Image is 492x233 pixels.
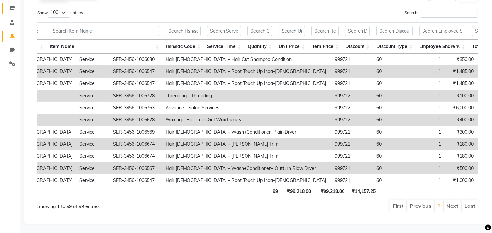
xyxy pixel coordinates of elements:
[162,40,204,54] th: Hsn/sac Code: activate to sort column ascending
[331,90,373,102] td: 999722
[162,78,331,90] td: Hair [DEMOGRAPHIC_DATA] - Root Touch Up Inoa-[DEMOGRAPHIC_DATA]
[110,102,162,114] td: SER-3456-1006763
[47,40,162,54] th: Item Name: activate to sort column ascending
[373,162,413,174] td: 60
[373,90,413,102] td: 60
[247,26,272,36] input: Search Quantity
[37,199,215,210] div: Showing 1 to 99 of 99 entries
[331,138,373,150] td: 999721
[110,78,162,90] td: SER-3456-1006547
[8,114,76,126] td: Waxing
[444,78,477,90] td: ₹1,485.00
[8,174,76,187] td: Hair [DEMOGRAPHIC_DATA]
[50,26,159,36] input: Search Item Name
[444,138,477,150] td: ₹180.00
[76,90,110,102] td: Service
[373,138,413,150] td: 60
[413,102,444,114] td: 1
[110,162,162,174] td: SER-3456-1006567
[405,8,478,18] label: Search:
[162,114,331,126] td: Waxing - Half Legs Gel Wax Luxury
[76,138,110,150] td: Service
[8,78,76,90] td: Hair [DEMOGRAPHIC_DATA]
[376,26,413,36] input: Search Discount Type
[8,162,76,174] td: Hair [DEMOGRAPHIC_DATA]
[76,174,110,187] td: Service
[8,53,76,65] td: Hair [DEMOGRAPHIC_DATA]
[331,114,373,126] td: 999722
[331,162,373,174] td: 999721
[8,138,76,150] td: Hair [DEMOGRAPHIC_DATA]
[413,114,444,126] td: 1
[162,102,331,114] td: Advance - Salon Services
[331,78,373,90] td: 999721
[162,162,331,174] td: Hair [DEMOGRAPHIC_DATA] - Wash+Conditioner+ Outturn Blow Dryer
[373,174,413,187] td: 60
[76,150,110,162] td: Service
[444,114,477,126] td: ₹400.00
[162,90,331,102] td: Threading - Threading
[444,174,477,187] td: ₹1,000.00
[444,162,477,174] td: ₹500.00
[244,40,275,54] th: Quantity: activate to sort column ascending
[444,102,477,114] td: ₹6,000.00
[413,126,444,138] td: 1
[8,150,76,162] td: Hair [DEMOGRAPHIC_DATA]
[421,8,478,18] input: Search:
[166,26,201,36] input: Search Hsn/sac Code
[373,53,413,65] td: 60
[331,126,373,138] td: 999721
[331,65,373,78] td: 999721
[331,102,373,114] td: 999722
[110,53,162,65] td: SER-3456-1006680
[37,8,83,18] label: Show entries
[48,8,70,18] select: Showentries
[373,78,413,90] td: 60
[281,185,314,197] th: ₹99,218.00
[110,174,162,187] td: SER-3456-1006547
[444,126,477,138] td: ₹300.00
[110,150,162,162] td: SER-3456-1006674
[76,126,110,138] td: Service
[413,138,444,150] td: 1
[162,138,331,150] td: Hair [DEMOGRAPHIC_DATA] - [PERSON_NAME] Trim
[279,26,305,36] input: Search Unit Price
[76,114,110,126] td: Service
[207,26,241,36] input: Search Service Time
[76,162,110,174] td: Service
[413,150,444,162] td: 1
[416,40,469,54] th: Employee Share %: activate to sort column ascending
[413,174,444,187] td: 1
[8,102,76,114] td: Advance
[345,26,370,36] input: Search Discount
[250,185,281,197] th: 99
[76,53,110,65] td: Service
[373,126,413,138] td: 60
[373,114,413,126] td: 60
[413,53,444,65] td: 1
[204,40,244,54] th: Service Time: activate to sort column ascending
[8,126,76,138] td: Hair [DEMOGRAPHIC_DATA]
[444,150,477,162] td: ₹180.00
[342,40,373,54] th: Discount: activate to sort column ascending
[311,26,339,36] input: Search Item Price
[275,40,308,54] th: Unit Price: activate to sort column ascending
[162,53,331,65] td: Hair [DEMOGRAPHIC_DATA] - Hair Cut Shampoo Condition
[331,150,373,162] td: 999721
[444,90,477,102] td: ₹100.00
[8,65,76,78] td: Hair [DEMOGRAPHIC_DATA]
[331,174,373,187] td: 999721
[373,40,416,54] th: Discount Type: activate to sort column ascending
[437,202,441,209] a: 1
[110,114,162,126] td: SER-3456-1006628
[373,150,413,162] td: 60
[373,102,413,114] td: 60
[444,65,477,78] td: ₹1,485.00
[314,185,348,197] th: ₹99,218.00
[413,65,444,78] td: 1
[348,185,379,197] th: ₹14,157.25
[419,26,465,36] input: Search Employee Share %
[110,138,162,150] td: SER-3456-1006674
[162,174,331,187] td: Hair [DEMOGRAPHIC_DATA] - Root Touch Up Inoa-[DEMOGRAPHIC_DATA]
[444,53,477,65] td: ₹350.00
